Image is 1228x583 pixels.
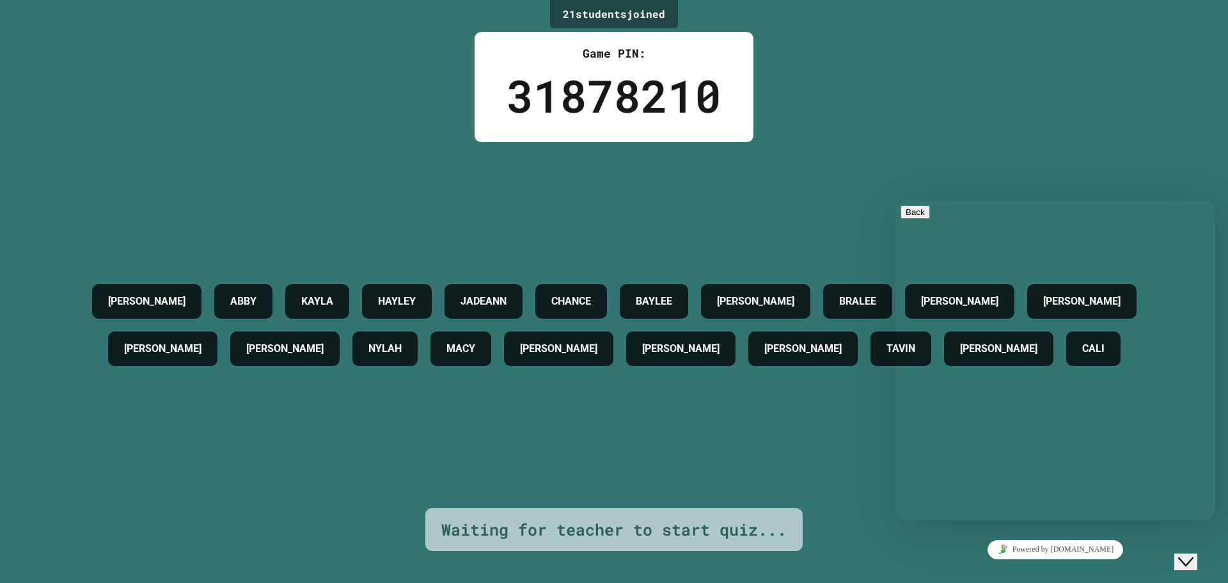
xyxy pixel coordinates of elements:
[246,341,324,356] h4: [PERSON_NAME]
[230,294,256,309] h4: ABBY
[1174,532,1215,570] iframe: chat widget
[520,341,597,356] h4: [PERSON_NAME]
[124,341,201,356] h4: [PERSON_NAME]
[378,294,416,309] h4: HAYLEY
[764,341,842,356] h4: [PERSON_NAME]
[460,294,507,309] h4: JADEANN
[642,341,720,356] h4: [PERSON_NAME]
[839,294,876,309] h4: BRALEE
[551,294,591,309] h4: CHANCE
[886,341,915,356] h4: TAVIN
[108,294,185,309] h4: [PERSON_NAME]
[441,518,787,542] div: Waiting for teacher to start quiz...
[368,341,402,356] h4: NYLAH
[636,294,672,309] h4: BAYLEE
[507,45,721,62] div: Game PIN:
[717,294,794,309] h4: [PERSON_NAME]
[895,535,1215,564] iframe: chat widget
[507,62,721,129] div: 31878210
[301,294,333,309] h4: KAYLA
[446,341,475,356] h4: MACY
[895,200,1215,520] iframe: chat widget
